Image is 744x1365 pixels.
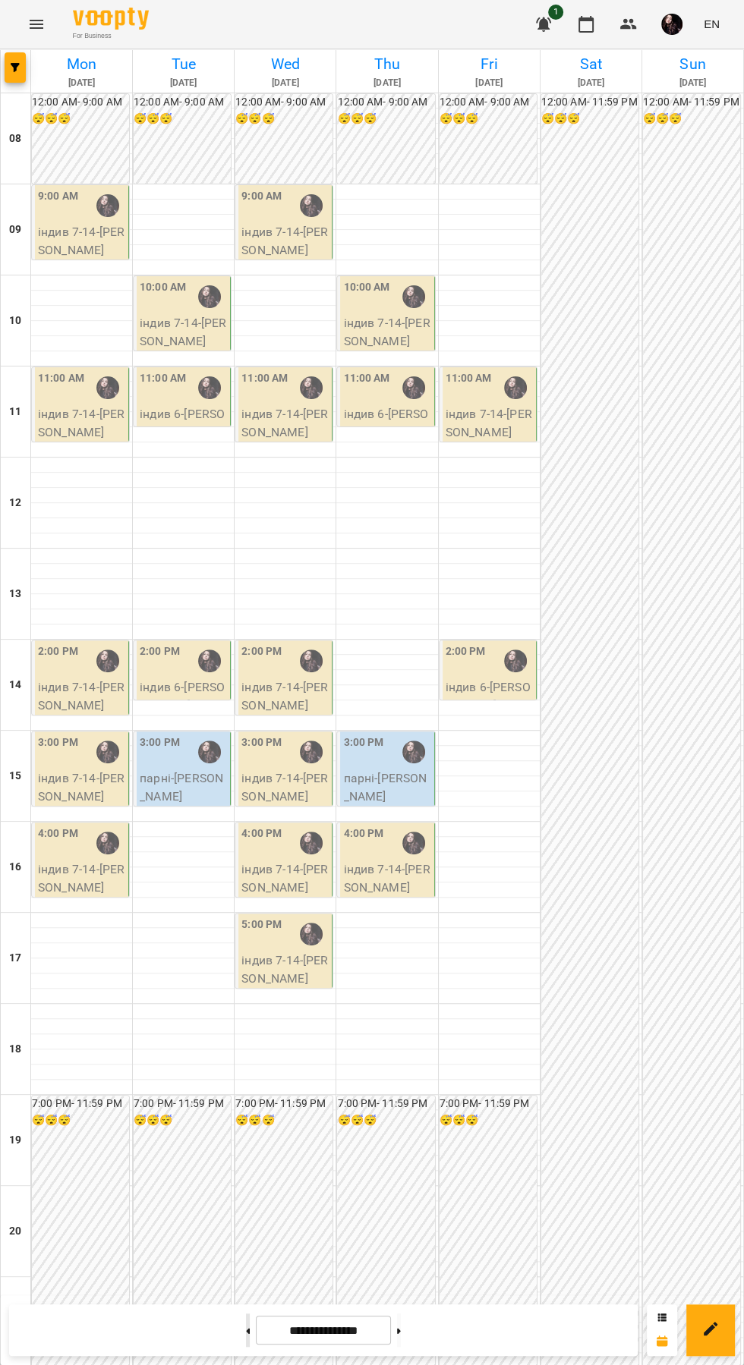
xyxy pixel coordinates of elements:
[241,223,329,259] p: індив 7-14 - [PERSON_NAME]
[300,376,323,399] img: Абрамова Анастасія
[698,10,726,38] button: EN
[38,223,125,259] p: індив 7-14 - [PERSON_NAME]
[343,860,430,896] p: індив 7-14 - [PERSON_NAME]
[643,111,740,127] h6: 😴😴😴
[33,76,130,90] h6: [DATE]
[241,769,329,805] p: індив 7-14 - [PERSON_NAME]
[337,111,434,127] h6: 😴😴😴
[140,370,186,387] label: 11:00 AM
[38,769,125,805] p: індив 7-14 - [PERSON_NAME]
[9,586,21,602] h6: 13
[440,1112,537,1129] h6: 😴😴😴
[643,94,740,111] h6: 12:00 AM - 11:59 PM
[343,826,383,842] label: 4:00 PM
[504,376,527,399] div: Абрамова Анастасія
[446,678,533,714] p: індив 6 - [PERSON_NAME]
[645,52,741,76] h6: Sun
[96,194,119,217] img: Абрамова Анастасія
[9,768,21,785] h6: 15
[9,222,21,238] h6: 09
[402,376,425,399] img: Абрамова Анастасія
[343,769,430,805] p: парні - [PERSON_NAME]
[337,1112,434,1129] h6: 😴😴😴
[140,314,227,350] p: індив 7-14 - [PERSON_NAME]
[96,832,119,854] img: Абрамова Анастасія
[235,1096,333,1112] h6: 7:00 PM - 11:59 PM
[241,951,329,987] p: індив 7-14 - [PERSON_NAME]
[241,405,329,441] p: індив 7-14 - [PERSON_NAME]
[337,1096,434,1112] h6: 7:00 PM - 11:59 PM
[9,1223,21,1240] h6: 20
[32,1112,129,1129] h6: 😴😴😴
[440,1096,537,1112] h6: 7:00 PM - 11:59 PM
[33,52,130,76] h6: Mon
[9,131,21,147] h6: 08
[38,678,125,714] p: індив 7-14 - [PERSON_NAME]
[661,14,683,35] img: c92daf42e94a56623d94c35acff0251f.jpg
[96,376,119,399] img: Абрамова Анастасія
[504,649,527,672] img: Абрамова Анастасія
[140,279,186,296] label: 10:00 AM
[140,734,180,751] label: 3:00 PM
[134,111,231,127] h6: 😴😴😴
[198,741,221,763] img: Абрамова Анастасія
[9,404,21,420] h6: 11
[198,649,221,672] img: Абрамова Анастасія
[237,52,333,76] h6: Wed
[241,734,282,751] label: 3:00 PM
[339,76,435,90] h6: [DATE]
[300,832,323,854] img: Абрамова Анастасія
[140,643,180,660] label: 2:00 PM
[241,917,282,933] label: 5:00 PM
[300,649,323,672] img: Абрамова Анастасія
[235,111,333,127] h6: 😴😴😴
[198,376,221,399] img: Абрамова Анастасія
[441,76,538,90] h6: [DATE]
[402,832,425,854] img: Абрамова Анастасія
[343,405,430,441] p: індив 6 - [PERSON_NAME]
[73,8,149,30] img: Voopty Logo
[9,859,21,876] h6: 16
[339,52,435,76] h6: Thu
[9,677,21,694] h6: 14
[343,314,430,350] p: індив 7-14 - [PERSON_NAME]
[300,741,323,763] img: Абрамова Анастасія
[235,94,333,111] h6: 12:00 AM - 9:00 AM
[300,923,323,945] div: Абрамова Анастасія
[446,405,533,441] p: індив 7-14 - [PERSON_NAME]
[140,678,227,714] p: індив 6 - [PERSON_NAME]
[134,1096,231,1112] h6: 7:00 PM - 11:59 PM
[541,94,638,111] h6: 12:00 AM - 11:59 PM
[402,741,425,763] img: Абрамова Анастасія
[140,769,227,805] p: парні - [PERSON_NAME]
[38,734,78,751] label: 3:00 PM
[135,76,232,90] h6: [DATE]
[18,6,55,42] button: Menu
[140,405,227,441] p: індив 6 - [PERSON_NAME]
[241,860,329,896] p: індив 7-14 - [PERSON_NAME]
[337,94,434,111] h6: 12:00 AM - 9:00 AM
[9,1132,21,1149] h6: 19
[704,16,720,32] span: EN
[402,285,425,308] img: Абрамова Анастасія
[96,741,119,763] div: Абрамова Анастасія
[440,94,537,111] h6: 12:00 AM - 9:00 AM
[440,111,537,127] h6: 😴😴😴
[241,643,282,660] label: 2:00 PM
[541,111,638,127] h6: 😴😴😴
[441,52,538,76] h6: Fri
[38,826,78,842] label: 4:00 PM
[32,94,129,111] h6: 12:00 AM - 9:00 AM
[543,76,639,90] h6: [DATE]
[96,649,119,672] img: Абрамова Анастасія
